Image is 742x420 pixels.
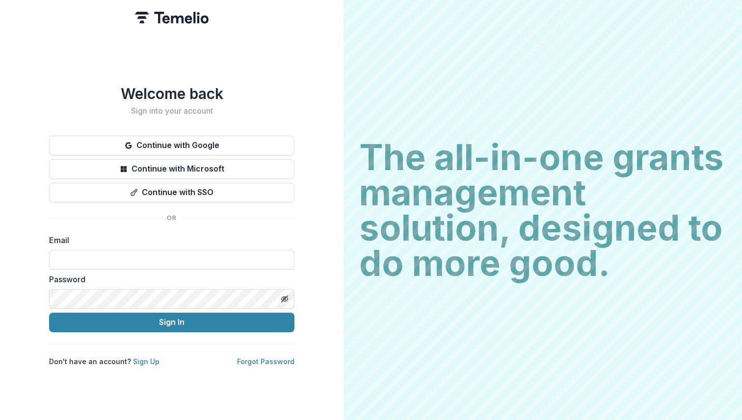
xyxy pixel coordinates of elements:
button: Toggle password visibility [277,291,292,307]
h2: Sign into your account [49,106,294,116]
button: Continue with Microsoft [49,159,294,179]
button: Sign In [49,313,294,332]
label: Email [49,234,289,246]
label: Password [49,273,289,285]
button: Continue with Google [49,136,294,155]
img: Temelio [135,12,209,24]
h1: Welcome back [49,85,294,102]
a: Sign Up [133,357,159,366]
button: Continue with SSO [49,183,294,202]
a: Forgot Password [237,357,294,366]
p: Don't have an account? [49,356,159,367]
